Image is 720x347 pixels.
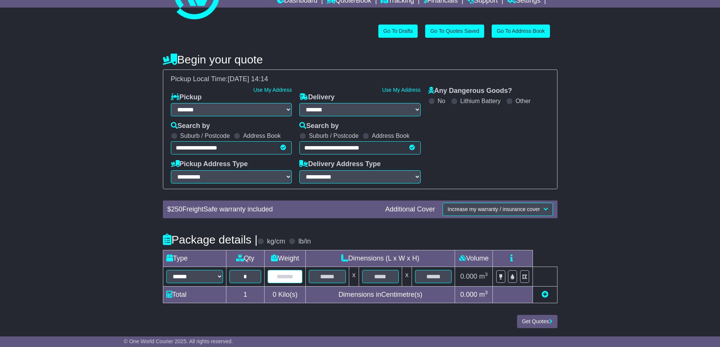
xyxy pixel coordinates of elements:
label: Pickup [171,93,202,102]
label: Suburb / Postcode [309,132,359,139]
a: Use My Address [253,87,292,93]
span: m [479,273,488,280]
label: Delivery Address Type [299,160,381,168]
td: Kilo(s) [265,286,306,303]
a: Go To Quotes Saved [425,25,484,38]
label: No [438,97,445,105]
td: Qty [226,250,265,267]
button: Increase my warranty / insurance cover [443,203,553,216]
span: [DATE] 14:14 [228,75,268,83]
span: © One World Courier 2025. All rights reserved. [124,338,233,344]
label: Address Book [372,132,410,139]
sup: 3 [485,271,488,277]
a: Use My Address [382,87,421,93]
h4: Begin your quote [163,53,557,66]
label: lb/in [298,238,311,246]
td: Dimensions (L x W x H) [306,250,455,267]
div: Pickup Local Time: [167,75,553,83]
a: Add new item [542,291,548,298]
span: m [479,291,488,298]
td: Volume [455,250,493,267]
sup: 3 [485,290,488,295]
label: Other [516,97,531,105]
label: Any Dangerous Goods? [428,87,512,95]
span: 0.000 [460,273,477,280]
label: Delivery [299,93,334,102]
td: Dimensions in Centimetre(s) [306,286,455,303]
label: Suburb / Postcode [180,132,230,139]
label: Address Book [243,132,281,139]
td: 1 [226,286,265,303]
td: x [402,267,412,286]
span: 0 [273,291,276,298]
span: Increase my warranty / insurance cover [447,206,540,212]
a: Go To Address Book [492,25,550,38]
span: 0.000 [460,291,477,298]
label: Lithium Battery [460,97,501,105]
label: kg/cm [267,238,285,246]
label: Pickup Address Type [171,160,248,168]
div: $ FreightSafe warranty included [164,205,382,214]
td: x [349,267,359,286]
span: 250 [171,205,183,213]
div: Additional Cover [381,205,439,214]
label: Search by [299,122,339,130]
button: Get Quotes [517,315,557,328]
td: Weight [265,250,306,267]
td: Total [163,286,226,303]
h4: Package details | [163,233,258,246]
td: Type [163,250,226,267]
label: Search by [171,122,210,130]
a: Go To Drafts [378,25,418,38]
